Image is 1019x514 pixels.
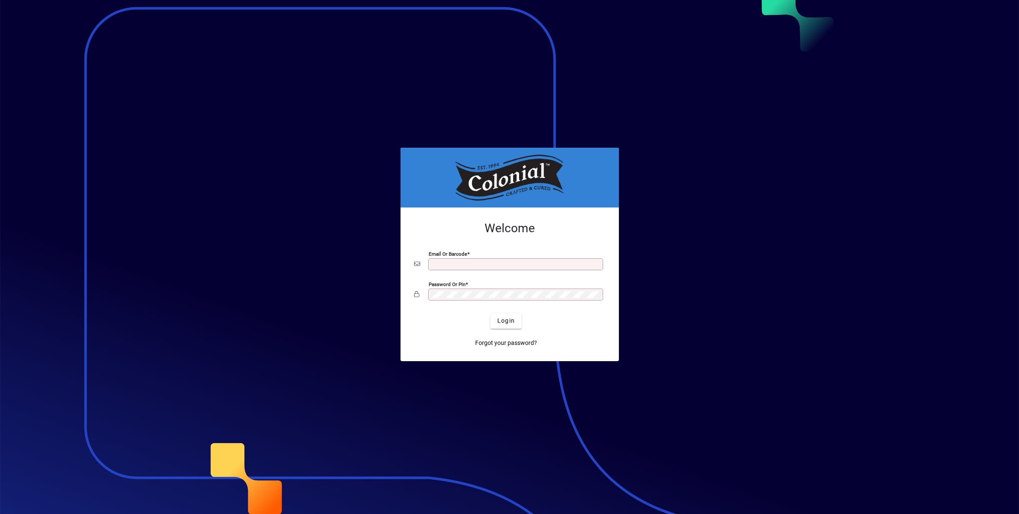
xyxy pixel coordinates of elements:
[429,281,465,287] mat-label: Password or Pin
[475,339,537,348] span: Forgot your password?
[414,221,605,236] h2: Welcome
[429,251,467,257] mat-label: Email or Barcode
[497,316,515,325] span: Login
[472,336,540,351] a: Forgot your password?
[491,313,522,329] button: Login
